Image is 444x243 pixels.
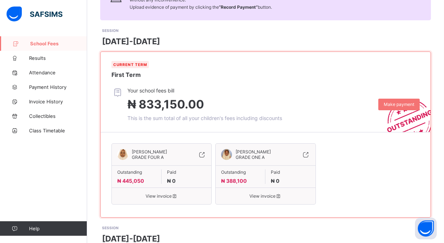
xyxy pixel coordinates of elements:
[102,28,118,33] span: SESSION
[30,41,87,46] span: School Fees
[219,4,258,10] b: “Record Payment”
[221,193,310,199] span: View invoice
[102,226,118,230] span: SESSION
[415,218,437,239] button: Open asap
[29,128,87,133] span: Class Timetable
[167,178,176,184] span: ₦ 0
[132,149,167,155] span: [PERSON_NAME]
[111,71,141,78] span: First Term
[236,155,265,160] span: GRADE ONE A
[127,115,282,121] span: This is the sum total of all your children's fees including discounts
[29,55,87,61] span: Results
[113,62,147,67] span: Current term
[29,226,87,231] span: Help
[236,149,271,155] span: [PERSON_NAME]
[29,70,87,75] span: Attendance
[271,178,280,184] span: ₦ 0
[29,99,87,104] span: Invoice History
[117,193,206,199] span: View invoice
[127,87,282,94] span: Your school fees bill
[384,102,414,107] span: Make payment
[221,178,247,184] span: ₦ 388,100
[378,91,431,132] img: outstanding-stamp.3c148f88c3ebafa6da95868fa43343a1.svg
[132,155,164,160] span: GRADE FOUR A
[29,84,87,90] span: Payment History
[127,97,204,111] span: ₦ 833,150.00
[7,7,62,22] img: safsims
[29,113,87,119] span: Collectibles
[221,169,260,175] span: Outstanding
[117,169,156,175] span: Outstanding
[271,169,310,175] span: Paid
[117,178,144,184] span: ₦ 445,050
[102,37,160,46] span: [DATE]-[DATE]
[167,169,206,175] span: Paid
